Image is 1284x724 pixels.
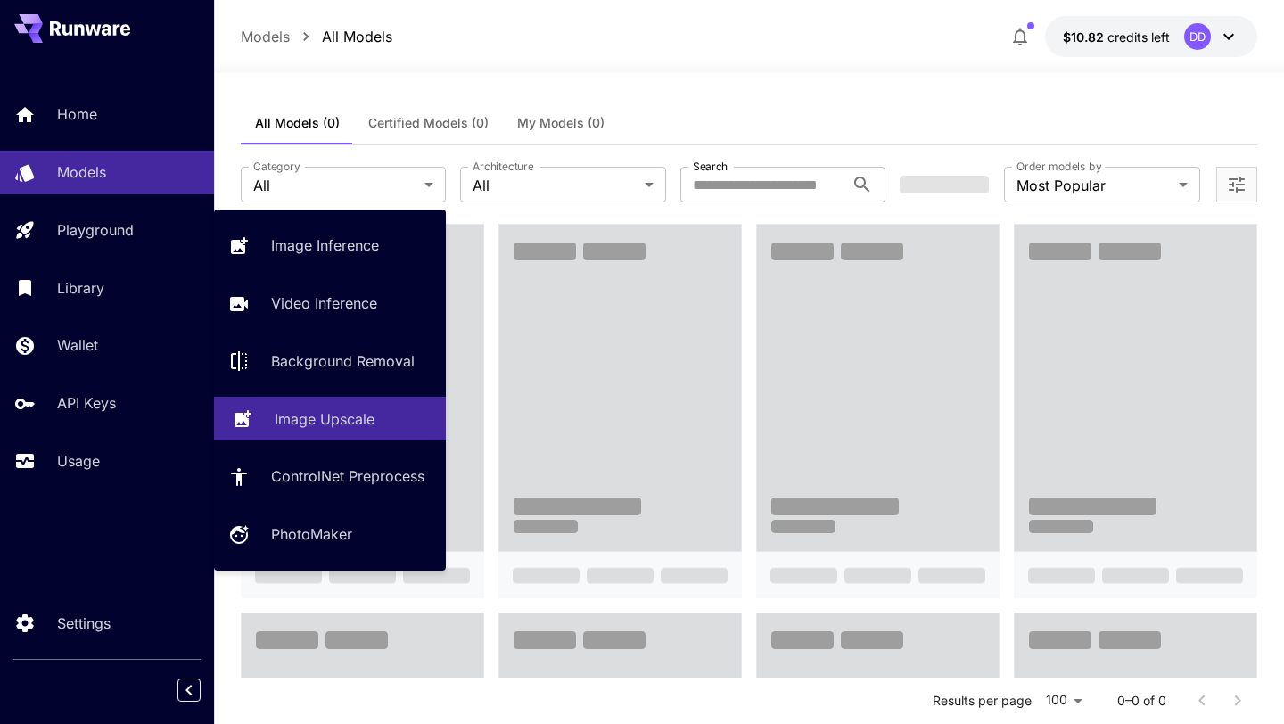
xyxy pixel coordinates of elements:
label: Architecture [473,159,533,174]
p: 0–0 of 0 [1117,692,1166,710]
label: Search [693,159,728,174]
span: Certified Models (0) [368,115,489,131]
p: Library [57,277,104,299]
p: PhotoMaker [271,523,352,545]
p: Results per page [933,692,1032,710]
button: Open more filters [1226,174,1247,196]
a: ControlNet Preprocess [214,455,446,498]
p: API Keys [57,392,116,414]
span: All Models (0) [255,115,340,131]
p: Home [57,103,97,125]
p: Image Upscale [275,408,374,430]
p: Playground [57,219,134,241]
label: Order models by [1017,159,1101,174]
nav: breadcrumb [241,26,392,47]
button: Collapse sidebar [177,679,201,702]
a: Image Inference [214,224,446,267]
p: Settings [57,613,111,634]
div: DD [1184,23,1211,50]
span: All [473,175,637,196]
label: Category [253,159,300,174]
a: PhotoMaker [214,513,446,556]
a: Background Removal [214,340,446,383]
span: $10.82 [1063,29,1107,45]
a: Video Inference [214,282,446,325]
button: $10.81534 [1045,16,1257,57]
p: Image Inference [271,234,379,256]
p: Wallet [57,334,98,356]
div: $10.81534 [1063,28,1170,46]
span: credits left [1107,29,1170,45]
p: Models [57,161,106,183]
p: Background Removal [271,350,415,372]
span: All [253,175,417,196]
p: All Models [322,26,392,47]
p: Usage [57,450,100,472]
a: Image Upscale [214,397,446,440]
div: 100 [1039,687,1089,713]
span: Most Popular [1017,175,1172,196]
p: Models [241,26,290,47]
p: Video Inference [271,292,377,314]
p: ControlNet Preprocess [271,465,424,487]
span: My Models (0) [517,115,605,131]
div: Collapse sidebar [191,674,214,706]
